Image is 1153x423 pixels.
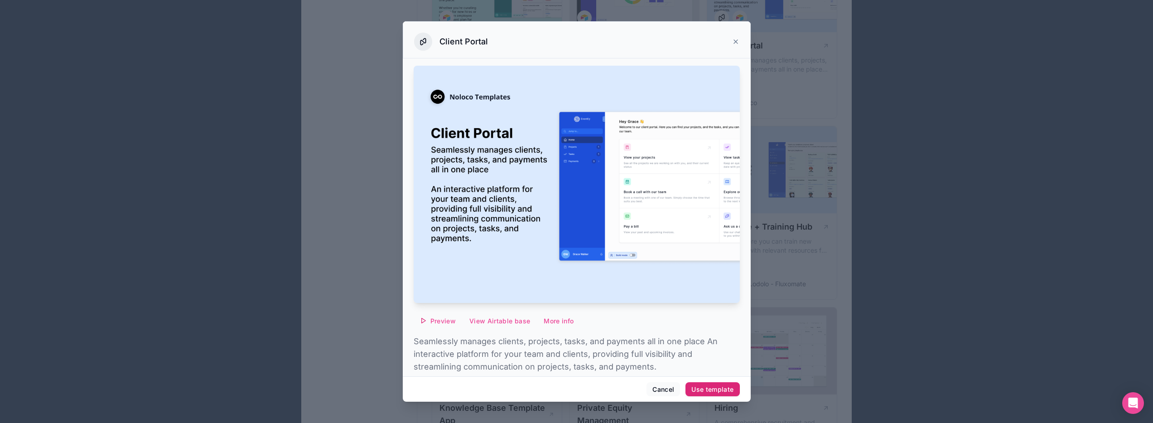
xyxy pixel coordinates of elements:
span: Preview [430,317,456,325]
button: Preview [414,314,462,328]
h3: Client Portal [439,36,488,47]
p: Seamlessly manages clients, projects, tasks, and payments all in one place An interactive platfor... [414,335,740,373]
img: Client Portal [414,66,740,303]
button: View Airtable base [463,314,536,328]
button: More info [538,314,579,328]
button: Cancel [646,382,680,397]
div: Open Intercom Messenger [1122,392,1144,414]
div: Use template [691,385,733,394]
button: Use template [685,382,739,397]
